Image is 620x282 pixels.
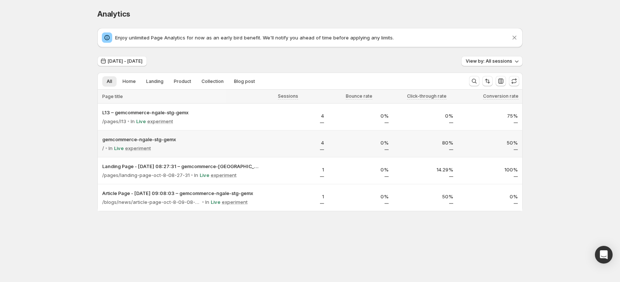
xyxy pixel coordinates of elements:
p: /blogs/news/article-page-oct-8-09-08-03 [102,198,201,206]
p: 0% [333,139,389,146]
span: Analytics [97,10,130,18]
p: 0% [333,112,389,119]
button: Dismiss notification [509,32,520,43]
p: /pages/l13 [102,118,126,125]
div: Open Intercom Messenger [595,246,613,264]
p: 4 [268,139,324,146]
p: Live [200,171,209,179]
p: 0% [397,112,453,119]
p: /pages/landing-page-oct-8-08-27-31 [102,171,190,179]
button: gemcommerce-ngale-stg-gemx [102,136,259,143]
p: 0% [333,193,389,200]
p: Live [211,198,220,206]
span: [DATE] - [DATE] [108,58,142,64]
p: 80% [397,139,453,146]
button: [DATE] - [DATE] [97,56,147,66]
p: 75% [462,112,518,119]
button: L13 – gemcommerce-ngale-stg-gemx [102,109,259,116]
span: Blog post [234,79,255,84]
p: / [102,145,104,152]
span: Sessions [278,93,298,99]
p: Live [136,118,146,125]
span: Home [123,79,136,84]
button: View by: All sessions [461,56,523,66]
p: experiment [147,118,173,125]
p: 0% [462,193,518,200]
span: All [107,79,112,84]
span: Click-through rate [407,93,447,99]
p: In [131,118,135,125]
p: 14.29% [397,166,453,173]
p: In [108,145,113,152]
p: experiment [222,198,248,206]
p: Live [114,145,124,152]
span: Product [174,79,191,84]
p: experiment [125,145,151,152]
button: Article Page - [DATE] 09:08:03 – gemcommerce-ngale-stg-gemx [102,189,259,197]
p: 100% [462,166,518,173]
p: 4 [268,112,324,119]
p: Enjoy unlimited Page Analytics for now as an early bird benefit. We'll notify you ahead of time b... [115,34,511,41]
span: View by: All sessions [466,58,512,64]
span: Page title [102,94,123,100]
span: Bounce rate [346,93,372,99]
p: 1 [268,166,324,173]
span: Collection [201,79,224,84]
p: In [194,171,198,179]
p: 50% [462,139,518,146]
p: experiment [211,171,237,179]
button: Sort the results [482,76,493,86]
p: 0% [333,166,389,173]
button: Search and filter results [469,76,479,86]
span: Landing [146,79,163,84]
span: Conversion rate [483,93,519,99]
p: In [205,198,209,206]
p: 50% [397,193,453,200]
p: 1 [268,193,324,200]
button: Landing Page - [DATE] 08:27:31 – gemcommerce-[GEOGRAPHIC_DATA]-stg-gemx [102,163,259,170]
